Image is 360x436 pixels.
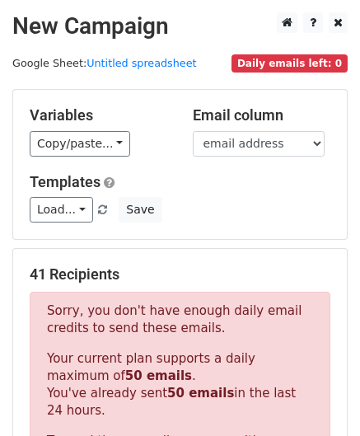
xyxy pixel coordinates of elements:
a: Templates [30,173,101,190]
a: Daily emails left: 0 [231,57,348,69]
a: Untitled spreadsheet [86,57,196,69]
p: Your current plan supports a daily maximum of . You've already sent in the last 24 hours. [47,350,313,420]
span: Daily emails left: 0 [231,54,348,73]
h2: New Campaign [12,12,348,40]
a: Copy/paste... [30,131,130,157]
small: Google Sheet: [12,57,197,69]
strong: 50 emails [125,368,192,383]
a: Load... [30,197,93,223]
button: Save [119,197,161,223]
strong: 50 emails [167,386,234,401]
h5: Email column [193,106,331,124]
h5: 41 Recipients [30,265,330,284]
p: Sorry, you don't have enough daily email credits to send these emails. [47,302,313,337]
h5: Variables [30,106,168,124]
